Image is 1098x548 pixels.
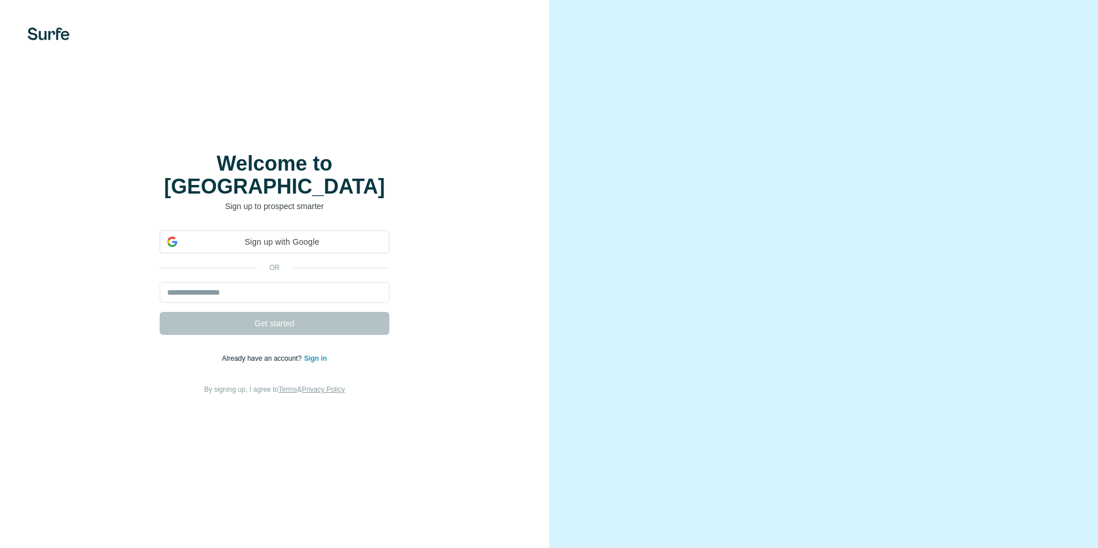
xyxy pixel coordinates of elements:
h1: Welcome to [GEOGRAPHIC_DATA] [160,152,389,198]
span: Already have an account? [222,354,304,362]
a: Sign in [304,354,327,362]
img: Surfe's logo [28,28,69,40]
a: Terms [279,385,297,393]
span: Sign up with Google [182,236,382,248]
span: By signing up, I agree to & [204,385,345,393]
a: Privacy Policy [302,385,345,393]
p: or [256,263,293,273]
div: Sign up with Google [160,230,389,253]
p: Sign up to prospect smarter [160,200,389,212]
